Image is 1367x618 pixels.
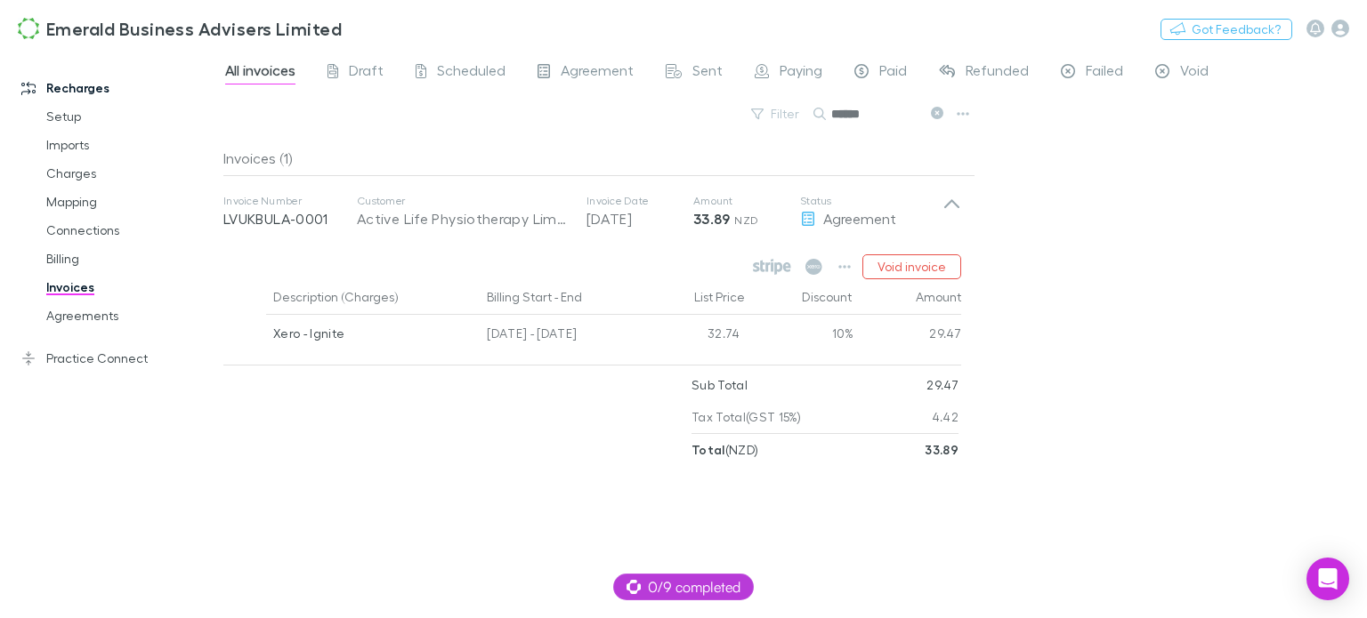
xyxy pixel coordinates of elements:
[28,131,233,159] a: Imports
[800,194,942,208] p: Status
[28,102,233,131] a: Setup
[747,315,853,357] div: 10%
[853,315,961,357] div: 29.47
[692,369,748,401] p: Sub Total
[46,18,342,39] h3: Emerald Business Advisers Limited
[4,74,233,102] a: Recharges
[225,61,295,84] span: All invoices
[28,159,233,188] a: Charges
[18,18,39,39] img: Emerald Business Advisers Limited's Logo
[349,61,384,84] span: Draft
[823,210,896,227] span: Agreement
[28,273,233,301] a: Invoices
[693,194,800,208] p: Amount
[693,210,731,228] strong: 33.89
[879,61,907,84] span: Paid
[28,245,233,273] a: Billing
[4,344,233,373] a: Practice Connect
[926,369,959,401] p: 29.47
[1306,558,1349,600] div: Open Intercom Messenger
[692,61,723,84] span: Sent
[742,103,810,124] button: Filter
[586,194,693,208] p: Invoice Date
[932,401,959,433] p: 4.42
[28,188,233,216] a: Mapping
[862,254,961,279] button: Void invoice
[780,61,822,84] span: Paying
[925,442,959,457] strong: 33.89
[692,434,758,466] p: ( NZD )
[28,216,233,245] a: Connections
[357,194,569,208] p: Customer
[437,61,506,84] span: Scheduled
[7,7,352,50] a: Emerald Business Advisers Limited
[586,208,693,229] p: [DATE]
[561,61,634,84] span: Agreement
[480,315,640,357] div: [DATE] - [DATE]
[28,301,233,330] a: Agreements
[966,61,1029,84] span: Refunded
[1086,61,1123,84] span: Failed
[223,194,357,208] p: Invoice Number
[640,315,747,357] div: 32.74
[692,401,802,433] p: Tax Total (GST 15%)
[223,208,357,229] p: LVUKBULA-0001
[1161,19,1292,40] button: Got Feedback?
[357,208,569,229] div: Active Life Physiotherapy Limited
[692,442,725,457] strong: Total
[734,213,758,227] span: NZD
[209,176,975,247] div: Invoice NumberLVUKBULA-0001CustomerActive Life Physiotherapy LimitedInvoice Date[DATE]Amount33.89...
[273,315,473,352] div: Xero - Ignite
[1180,61,1209,84] span: Void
